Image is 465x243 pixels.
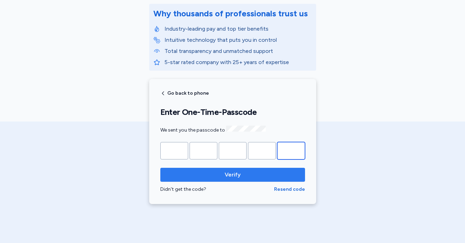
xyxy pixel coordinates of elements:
[248,142,276,159] input: Please enter OTP character 4
[153,8,308,19] div: Why thousands of professionals trust us
[160,91,209,96] button: Go back to phone
[277,142,305,159] input: Please enter OTP character 5
[160,168,305,182] button: Verify
[160,127,266,133] span: We sent you the passcode to
[165,47,312,55] p: Total transparency and unmatched support
[274,186,305,193] button: Resend code
[190,142,217,159] input: Please enter OTP character 2
[160,186,274,193] div: Didn't get the code?
[165,36,312,44] p: Intuitive technology that puts you in control
[160,142,188,159] input: Please enter OTP character 1
[165,25,312,33] p: Industry-leading pay and top tier benefits
[219,142,247,159] input: Please enter OTP character 3
[225,171,241,179] span: Verify
[167,91,209,96] span: Go back to phone
[165,58,312,66] p: 5-star rated company with 25+ years of expertise
[160,107,305,117] h1: Enter One-Time-Passcode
